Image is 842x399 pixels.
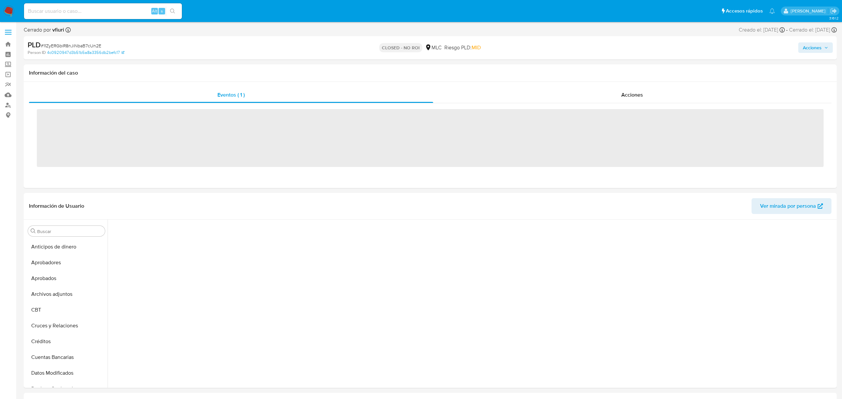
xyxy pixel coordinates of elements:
[425,44,442,51] div: MLC
[29,203,84,209] h1: Información de Usuario
[803,42,822,53] span: Acciones
[217,91,245,99] span: Eventos ( 1 )
[161,8,163,14] span: s
[24,7,182,15] input: Buscar usuario o caso...
[25,334,108,349] button: Créditos
[25,270,108,286] button: Aprobados
[739,26,785,34] div: Creado el: [DATE]
[25,349,108,365] button: Cuentas Bancarias
[769,8,775,14] a: Notificaciones
[47,50,124,56] a: 4c0920947d3b51b5a8a3356db2befc17
[752,198,831,214] button: Ver mirada por persona
[25,239,108,255] button: Anticipos de dinero
[472,44,481,51] span: MID
[760,198,816,214] span: Ver mirada por persona
[25,302,108,318] button: CBT
[152,8,157,14] span: Alt
[24,26,64,34] span: Cerrado por
[798,42,833,53] button: Acciones
[25,255,108,270] button: Aprobadores
[726,8,763,14] span: Accesos rápidos
[37,109,824,167] span: ‌
[37,228,102,234] input: Buscar
[29,70,831,76] h1: Información del caso
[786,26,788,34] span: -
[51,26,64,34] b: vfiuri
[621,91,643,99] span: Acciones
[791,8,828,14] p: valentina.fiuri@mercadolibre.com
[25,318,108,334] button: Cruces y Relaciones
[41,42,101,49] span: # 11ZyERGbiR8nJiNbaB7cUn2E
[28,50,46,56] b: Person ID
[830,8,837,14] a: Salir
[25,286,108,302] button: Archivos adjuntos
[379,43,422,52] p: CLOSED - NO ROI
[25,365,108,381] button: Datos Modificados
[25,381,108,397] button: Devices Geolocation
[31,228,36,234] button: Buscar
[166,7,179,16] button: search-icon
[789,26,837,34] div: Cerrado el: [DATE]
[28,39,41,50] b: PLD
[444,44,481,51] span: Riesgo PLD:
